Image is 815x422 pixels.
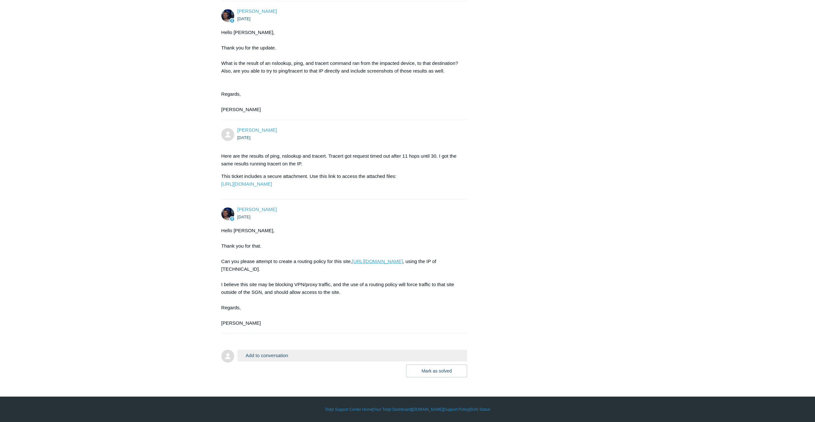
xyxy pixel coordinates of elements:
[221,181,272,187] a: [URL][DOMAIN_NAME]
[221,152,461,168] p: Here are the results of ping, nslookup and tracert. Tracert got request timed out after 11 hops u...
[221,172,461,188] p: This ticket includes a secure attachment. Use this link to access the attached files:
[237,135,251,140] time: 09/15/2025, 15:13
[221,227,461,327] div: Hello [PERSON_NAME], Thank you for that. Can you please attempt to create a routing policy for th...
[237,350,467,361] button: Add to conversation
[444,407,469,412] a: Support Policy
[237,215,251,219] time: 09/15/2025, 15:24
[237,16,251,21] time: 09/15/2025, 14:55
[221,29,461,113] div: Hello [PERSON_NAME], Thank you for the update. What is the result of an nslookup, ping, and trace...
[237,8,277,14] span: Connor Davis
[373,407,411,412] a: Your Todyl Dashboard
[470,407,490,412] a: SGN Status
[221,407,594,412] div: | | | |
[237,8,277,14] a: [PERSON_NAME]
[237,127,277,133] span: Jacob Barry
[237,207,277,212] a: [PERSON_NAME]
[237,127,277,133] a: [PERSON_NAME]
[325,407,372,412] a: Todyl Support Center Home
[237,207,277,212] span: Connor Davis
[412,407,443,412] a: [DOMAIN_NAME]
[406,365,467,377] button: Mark as solved
[352,259,403,264] a: [URL][DOMAIN_NAME]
